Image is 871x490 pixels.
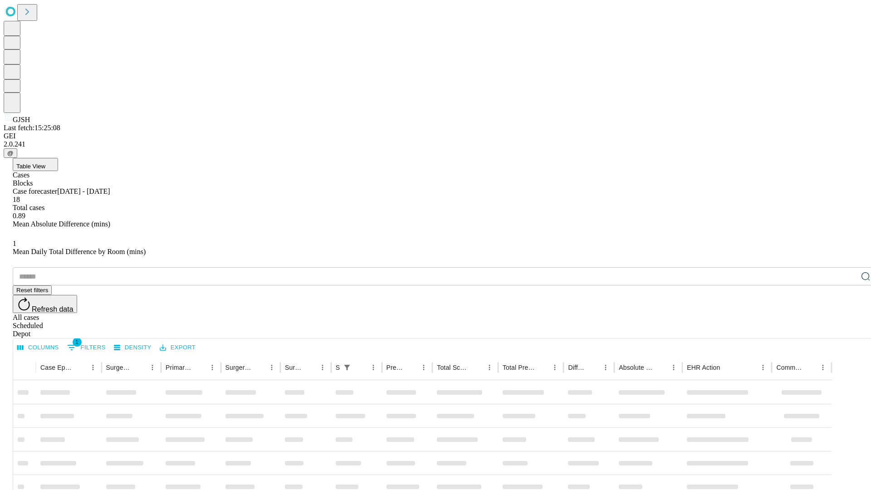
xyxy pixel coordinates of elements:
span: Last fetch: 15:25:08 [4,124,60,132]
button: Refresh data [13,295,77,313]
button: Sort [354,361,367,374]
div: Surgery Name [225,364,252,371]
div: Difference [568,364,586,371]
span: 0.89 [13,212,25,220]
div: Surgeon Name [106,364,132,371]
button: Menu [417,361,430,374]
button: Sort [587,361,599,374]
button: Menu [548,361,561,374]
span: 1 [13,240,16,247]
button: Sort [804,361,817,374]
span: 18 [13,196,20,203]
div: Primary Service [166,364,192,371]
button: Menu [316,361,329,374]
span: Table View [16,163,45,170]
div: Total Scheduled Duration [437,364,470,371]
button: Show filters [65,340,108,355]
button: Menu [206,361,219,374]
button: Export [157,341,198,355]
button: Menu [757,361,769,374]
button: Sort [655,361,667,374]
div: Surgery Date [285,364,303,371]
button: Menu [599,361,612,374]
button: Sort [536,361,548,374]
div: EHR Action [687,364,720,371]
button: Menu [367,361,380,374]
div: Comments [776,364,802,371]
span: [DATE] - [DATE] [57,187,110,195]
button: @ [4,148,17,158]
div: Predicted In Room Duration [387,364,404,371]
button: Menu [667,361,680,374]
button: Sort [74,361,87,374]
span: Mean Absolute Difference (mins) [13,220,110,228]
span: Mean Daily Total Difference by Room (mins) [13,248,146,255]
div: Case Epic Id [40,364,73,371]
div: Absolute Difference [619,364,654,371]
button: Sort [470,361,483,374]
span: 1 [73,338,82,347]
div: 2.0.241 [4,140,867,148]
button: Show filters [341,361,353,374]
button: Density [112,341,154,355]
button: Sort [133,361,146,374]
button: Sort [303,361,316,374]
div: Scheduled In Room Duration [336,364,340,371]
span: Total cases [13,204,44,211]
div: GEI [4,132,867,140]
button: Menu [265,361,278,374]
button: Sort [253,361,265,374]
span: Case forecaster [13,187,57,195]
span: Reset filters [16,287,48,294]
button: Select columns [15,341,61,355]
button: Sort [193,361,206,374]
button: Sort [721,361,734,374]
button: Menu [146,361,159,374]
button: Menu [87,361,99,374]
div: 1 active filter [341,361,353,374]
button: Reset filters [13,285,52,295]
span: GJSH [13,116,30,123]
span: @ [7,150,14,157]
span: Refresh data [32,305,73,313]
div: Total Predicted Duration [503,364,535,371]
button: Sort [405,361,417,374]
button: Menu [483,361,496,374]
button: Table View [13,158,58,171]
button: Menu [817,361,829,374]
